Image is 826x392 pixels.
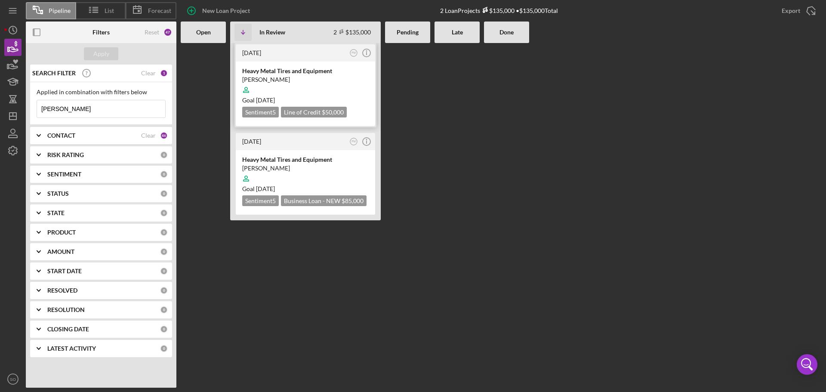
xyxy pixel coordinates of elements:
[160,325,168,333] div: 0
[47,268,82,275] b: START DATE
[160,132,168,139] div: 46
[234,132,376,216] a: [DATE]PMHeavy Metal Tires and Equipment[PERSON_NAME]Goal [DATE]Sentiment5Business Loan - NEW $85,000
[32,70,76,77] b: SEARCH FILTER
[242,75,369,84] div: [PERSON_NAME]
[84,47,118,60] button: Apply
[47,345,96,352] b: LATEST ACTIVITY
[242,138,261,145] time: 2025-09-11 20:30
[160,151,168,159] div: 0
[351,140,356,143] text: PM
[256,185,275,192] time: 10/25/2025
[160,287,168,294] div: 0
[160,306,168,314] div: 0
[242,49,261,56] time: 2025-09-23 16:39
[10,377,16,382] text: SO
[141,70,156,77] div: Clear
[148,7,171,14] span: Forecast
[47,171,81,178] b: SENTIMENT
[49,7,71,14] span: Pipeline
[160,170,168,178] div: 0
[348,136,360,148] button: PM
[242,164,369,173] div: [PERSON_NAME]
[342,197,364,204] span: $85,000
[141,132,156,139] div: Clear
[322,108,344,116] span: $50,000
[499,29,514,36] b: Done
[480,7,515,14] div: $135,000
[160,69,168,77] div: 1
[47,132,75,139] b: CONTACT
[37,89,166,96] div: Applied in combination with filters below
[160,209,168,217] div: 0
[47,229,76,236] b: PRODUCT
[242,107,279,117] div: Sentiment 5
[92,29,110,36] b: Filters
[47,287,77,294] b: RESOLVED
[47,210,65,216] b: STATE
[181,2,259,19] button: New Loan Project
[281,107,347,117] div: Line of Credit
[93,47,109,60] div: Apply
[242,96,275,104] span: Goal
[397,29,419,36] b: Pending
[105,7,114,14] span: List
[242,67,369,75] div: Heavy Metal Tires and Equipment
[242,155,369,164] div: Heavy Metal Tires and Equipment
[47,151,84,158] b: RISK RATING
[160,345,168,352] div: 0
[202,2,250,19] div: New Loan Project
[242,185,275,192] span: Goal
[259,29,285,36] b: In Review
[797,354,817,375] div: Open Intercom Messenger
[452,29,463,36] b: Late
[782,2,800,19] div: Export
[47,306,85,313] b: RESOLUTION
[440,7,558,14] div: 2 Loan Projects • $135,000 Total
[333,28,371,36] div: 2 $135,000
[351,51,356,54] text: PM
[281,195,367,206] div: Business Loan - NEW
[160,190,168,198] div: 0
[145,29,159,36] div: Reset
[773,2,822,19] button: Export
[160,248,168,256] div: 0
[160,267,168,275] div: 0
[348,47,360,59] button: PM
[256,96,275,104] time: 11/07/2025
[160,228,168,236] div: 0
[47,248,74,255] b: AMOUNT
[4,370,22,388] button: SO
[47,326,89,333] b: CLOSING DATE
[196,29,211,36] b: Open
[47,190,69,197] b: STATUS
[234,43,376,127] a: [DATE]PMHeavy Metal Tires and Equipment[PERSON_NAME]Goal [DATE]Sentiment5Line of Credit $50,000
[242,195,279,206] div: Sentiment 5
[163,28,172,37] div: 47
